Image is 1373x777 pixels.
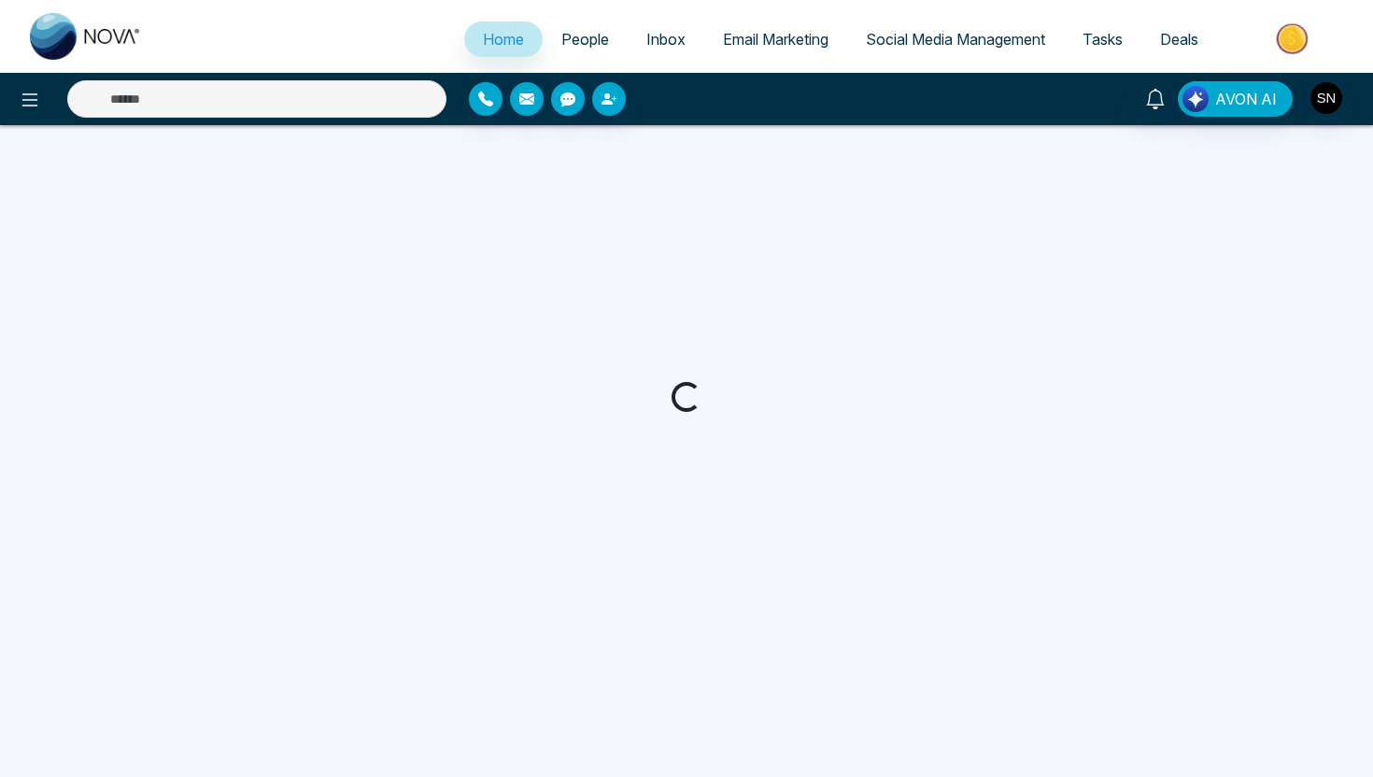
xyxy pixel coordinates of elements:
img: Lead Flow [1182,86,1209,112]
span: Inbox [646,30,686,49]
a: Inbox [628,21,704,57]
span: People [561,30,609,49]
a: Deals [1141,21,1217,57]
span: Deals [1160,30,1198,49]
a: Social Media Management [847,21,1064,57]
img: Nova CRM Logo [30,13,142,60]
a: Email Marketing [704,21,847,57]
span: AVON AI [1215,88,1277,110]
img: User Avatar [1310,82,1342,114]
span: Home [483,30,524,49]
span: Social Media Management [866,30,1045,49]
span: Tasks [1083,30,1123,49]
a: People [543,21,628,57]
span: Email Marketing [723,30,828,49]
a: Home [464,21,543,57]
img: Market-place.gif [1226,18,1362,60]
button: AVON AI [1178,81,1293,117]
a: Tasks [1064,21,1141,57]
